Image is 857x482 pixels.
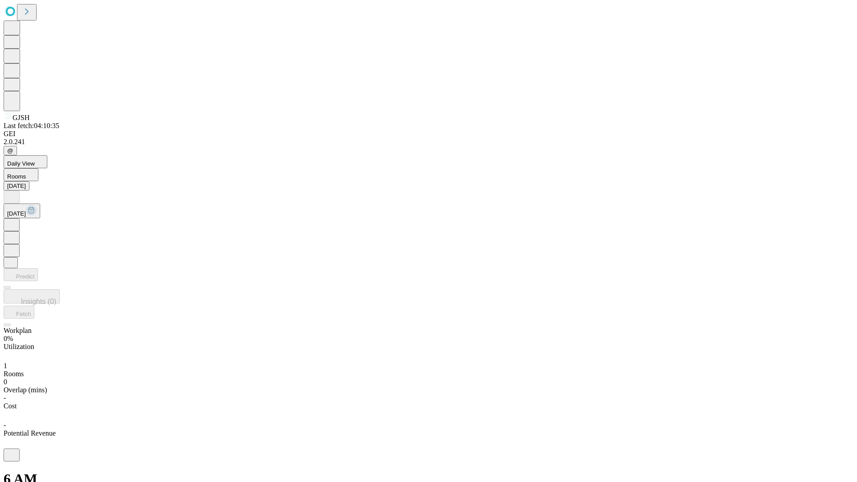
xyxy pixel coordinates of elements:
span: - [4,394,6,402]
span: Workplan [4,327,32,334]
div: 2.0.241 [4,138,853,146]
span: Overlap (mins) [4,386,47,394]
span: Potential Revenue [4,429,56,437]
span: Cost [4,402,17,410]
span: Insights (0) [21,298,56,305]
button: @ [4,146,17,155]
div: GEI [4,130,853,138]
span: - [4,421,6,429]
span: @ [7,147,13,154]
span: [DATE] [7,210,26,217]
button: Fetch [4,306,34,319]
span: Utilization [4,343,34,350]
span: Daily View [7,160,35,167]
span: Last fetch: 04:10:35 [4,122,59,129]
span: Rooms [4,370,24,378]
button: [DATE] [4,204,40,218]
button: Predict [4,268,38,281]
span: 1 [4,362,7,370]
span: 0 [4,378,7,386]
button: Daily View [4,155,47,168]
span: 0% [4,335,13,342]
button: Insights (0) [4,289,60,303]
span: Rooms [7,173,26,180]
button: Rooms [4,168,38,181]
button: [DATE] [4,181,29,191]
span: GJSH [12,114,29,121]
